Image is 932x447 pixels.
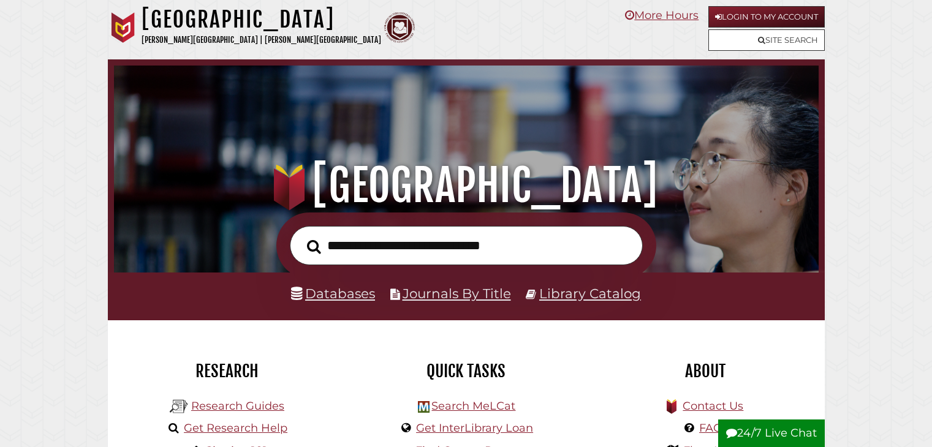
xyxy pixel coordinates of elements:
a: Library Catalog [539,285,641,301]
a: Contact Us [683,399,743,413]
a: FAQs [699,421,728,435]
i: Search [307,239,321,254]
img: Calvin Theological Seminary [384,12,415,43]
img: Hekman Library Logo [418,401,430,413]
a: Search MeLCat [431,399,515,413]
a: Login to My Account [708,6,825,28]
a: Get Research Help [184,421,287,435]
h2: Quick Tasks [356,361,577,381]
button: Search [301,236,327,257]
img: Calvin University [108,12,138,43]
h2: Research [117,361,338,381]
a: Site Search [708,29,825,51]
a: Journals By Title [403,285,511,301]
a: Databases [291,285,375,301]
a: More Hours [625,9,699,22]
img: Hekman Library Logo [170,397,188,416]
a: Research Guides [191,399,284,413]
h1: [GEOGRAPHIC_DATA] [127,159,804,212]
p: [PERSON_NAME][GEOGRAPHIC_DATA] | [PERSON_NAME][GEOGRAPHIC_DATA] [142,33,381,47]
h1: [GEOGRAPHIC_DATA] [142,6,381,33]
a: Get InterLibrary Loan [416,421,533,435]
h2: About [595,361,816,381]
